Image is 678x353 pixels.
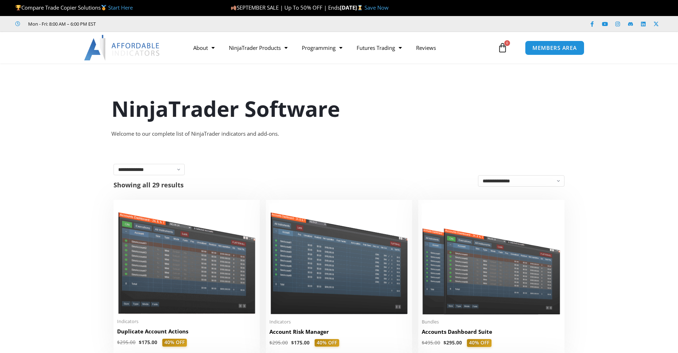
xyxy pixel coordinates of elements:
div: Welcome to our complete list of NinjaTrader indicators and add-ons. [111,129,567,139]
iframe: Customer reviews powered by Trustpilot [106,20,212,27]
span: $ [443,339,446,346]
span: Compare Trade Copier Solutions [15,4,133,11]
bdi: 495.00 [422,339,440,346]
img: 🥇 [101,5,106,10]
span: $ [139,339,142,346]
span: $ [117,339,120,346]
p: Showing all 29 results [114,182,184,188]
bdi: 295.00 [443,339,462,346]
a: Futures Trading [349,40,409,56]
h2: Duplicate Account Actions [117,328,256,335]
span: 40% OFF [162,339,187,347]
img: LogoAI | Affordable Indicators – NinjaTrader [84,35,161,61]
span: Mon - Fri: 8:00 AM – 6:00 PM EST [26,20,96,28]
strong: [DATE] [340,4,364,11]
img: Account Risk Manager [269,203,409,314]
img: ⌛ [357,5,363,10]
h1: NinjaTrader Software [111,94,567,124]
bdi: 175.00 [139,339,157,346]
bdi: 175.00 [291,339,310,346]
a: Duplicate Account Actions [117,328,256,339]
a: NinjaTrader Products [222,40,295,56]
span: $ [269,339,272,346]
span: Indicators [269,319,409,325]
img: Accounts Dashboard Suite [422,203,561,315]
h2: Accounts Dashboard Suite [422,328,561,336]
a: MEMBERS AREA [525,41,584,55]
a: Reviews [409,40,443,56]
span: Indicators [117,318,256,325]
img: 🍂 [231,5,236,10]
span: MEMBERS AREA [532,45,577,51]
a: Start Here [108,4,133,11]
img: 🏆 [16,5,21,10]
a: Accounts Dashboard Suite [422,328,561,339]
span: Bundles [422,319,561,325]
a: 0 [487,37,518,58]
nav: Menu [186,40,496,56]
span: $ [291,339,294,346]
a: Account Risk Manager [269,328,409,339]
a: About [186,40,222,56]
img: Duplicate Account Actions [117,203,256,314]
span: $ [422,339,425,346]
span: 0 [504,40,510,46]
h2: Account Risk Manager [269,328,409,336]
span: 40% OFF [467,339,492,347]
bdi: 295.00 [269,339,288,346]
a: Programming [295,40,349,56]
span: 40% OFF [315,339,339,347]
bdi: 295.00 [117,339,136,346]
select: Shop order [478,175,564,187]
span: SEPTEMBER SALE | Up To 50% OFF | Ends [231,4,340,11]
a: Save Now [364,4,389,11]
